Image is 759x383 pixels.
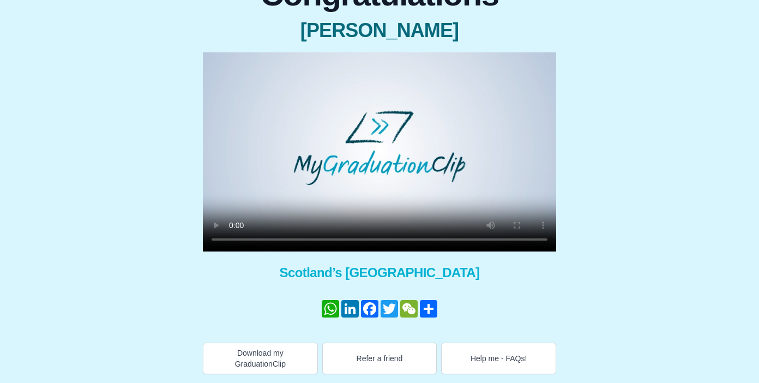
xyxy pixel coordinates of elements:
[379,300,399,318] a: Twitter
[340,300,360,318] a: LinkedIn
[203,20,556,41] span: [PERSON_NAME]
[419,300,438,318] a: Compartir
[441,343,556,374] button: Help me - FAQs!
[203,343,318,374] button: Download my GraduationClip
[321,300,340,318] a: WhatsApp
[399,300,419,318] a: WeChat
[203,264,556,282] span: Scotland’s [GEOGRAPHIC_DATA]
[360,300,379,318] a: Facebook
[322,343,437,374] button: Refer a friend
